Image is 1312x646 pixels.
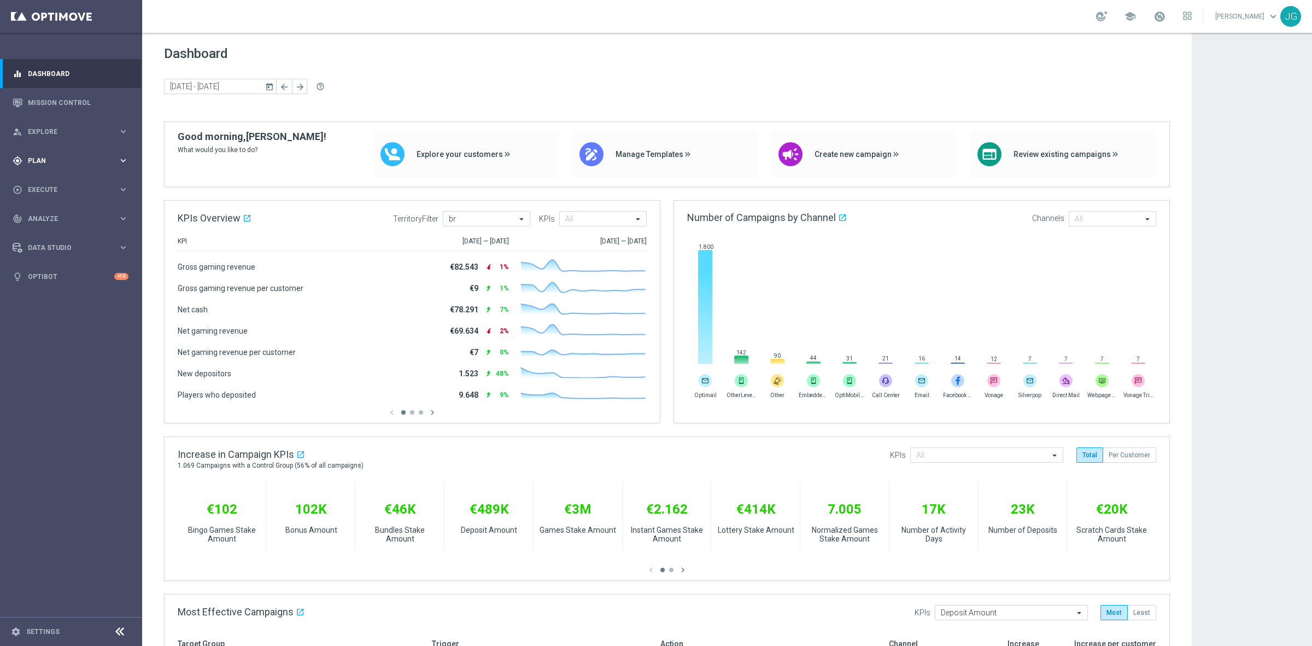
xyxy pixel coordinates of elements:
[12,156,129,165] button: gps_fixed Plan keyboard_arrow_right
[12,98,129,107] button: Mission Control
[28,129,118,135] span: Explore
[13,185,118,195] div: Execute
[118,242,128,253] i: keyboard_arrow_right
[12,243,129,252] button: Data Studio keyboard_arrow_right
[118,213,128,224] i: keyboard_arrow_right
[13,127,118,137] div: Explore
[118,126,128,137] i: keyboard_arrow_right
[1280,6,1301,27] div: JG
[13,127,22,137] i: person_search
[114,273,128,280] div: +10
[13,272,22,282] i: lightbulb
[11,627,21,637] i: settings
[13,243,118,253] div: Data Studio
[13,59,128,88] div: Dashboard
[1124,10,1136,22] span: school
[28,88,128,117] a: Mission Control
[28,216,118,222] span: Analyze
[13,156,22,166] i: gps_fixed
[12,185,129,194] button: play_circle_outline Execute keyboard_arrow_right
[28,158,118,164] span: Plan
[118,155,128,166] i: keyboard_arrow_right
[12,127,129,136] button: person_search Explore keyboard_arrow_right
[28,187,118,193] span: Execute
[13,69,22,79] i: equalizer
[12,214,129,223] button: track_changes Analyze keyboard_arrow_right
[1267,10,1279,22] span: keyboard_arrow_down
[12,69,129,78] button: equalizer Dashboard
[13,214,118,224] div: Analyze
[1214,8,1280,25] a: [PERSON_NAME]keyboard_arrow_down
[13,214,22,224] i: track_changes
[28,59,128,88] a: Dashboard
[13,262,128,291] div: Optibot
[13,88,128,117] div: Mission Control
[13,156,118,166] div: Plan
[26,628,60,635] a: Settings
[13,185,22,195] i: play_circle_outline
[12,272,129,281] button: lightbulb Optibot +10
[28,245,118,251] span: Data Studio
[118,184,128,195] i: keyboard_arrow_right
[28,262,114,291] a: Optibot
